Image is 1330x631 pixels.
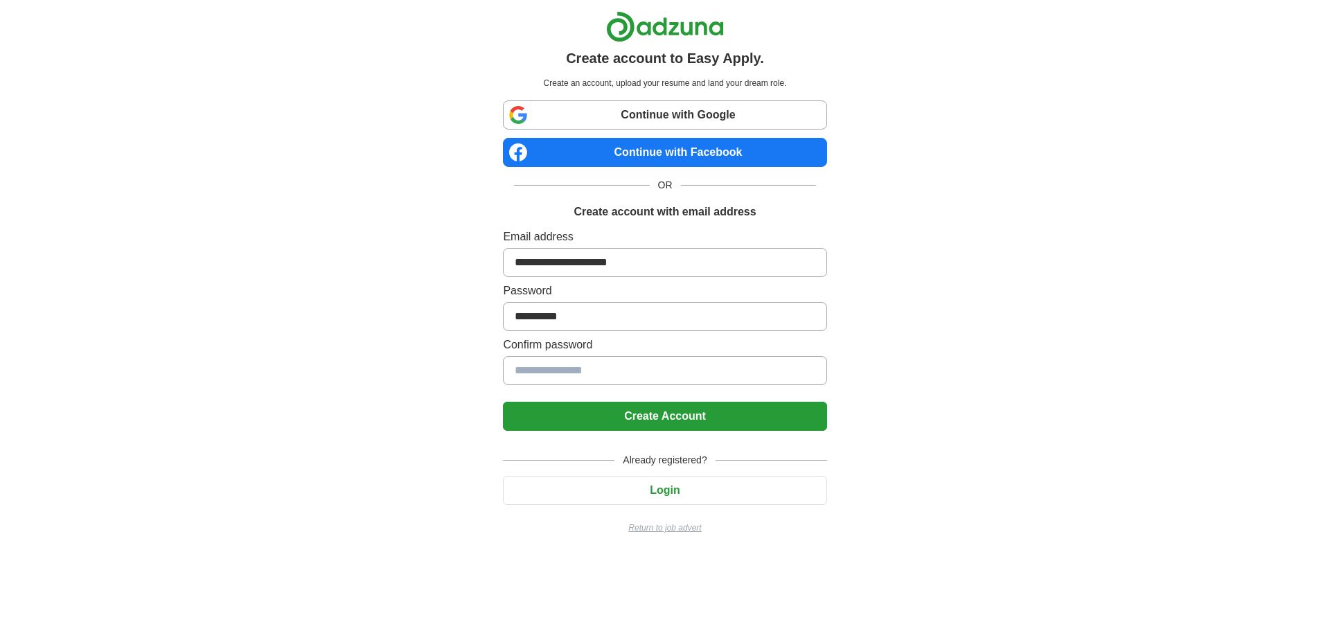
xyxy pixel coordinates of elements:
[650,178,681,193] span: OR
[606,11,724,42] img: Adzuna logo
[503,476,826,505] button: Login
[503,229,826,245] label: Email address
[503,484,826,496] a: Login
[506,77,824,89] p: Create an account, upload your resume and land your dream role.
[503,138,826,167] a: Continue with Facebook
[503,337,826,353] label: Confirm password
[503,402,826,431] button: Create Account
[503,100,826,130] a: Continue with Google
[566,48,764,69] h1: Create account to Easy Apply.
[574,204,756,220] h1: Create account with email address
[503,522,826,534] a: Return to job advert
[503,283,826,299] label: Password
[614,453,715,468] span: Already registered?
